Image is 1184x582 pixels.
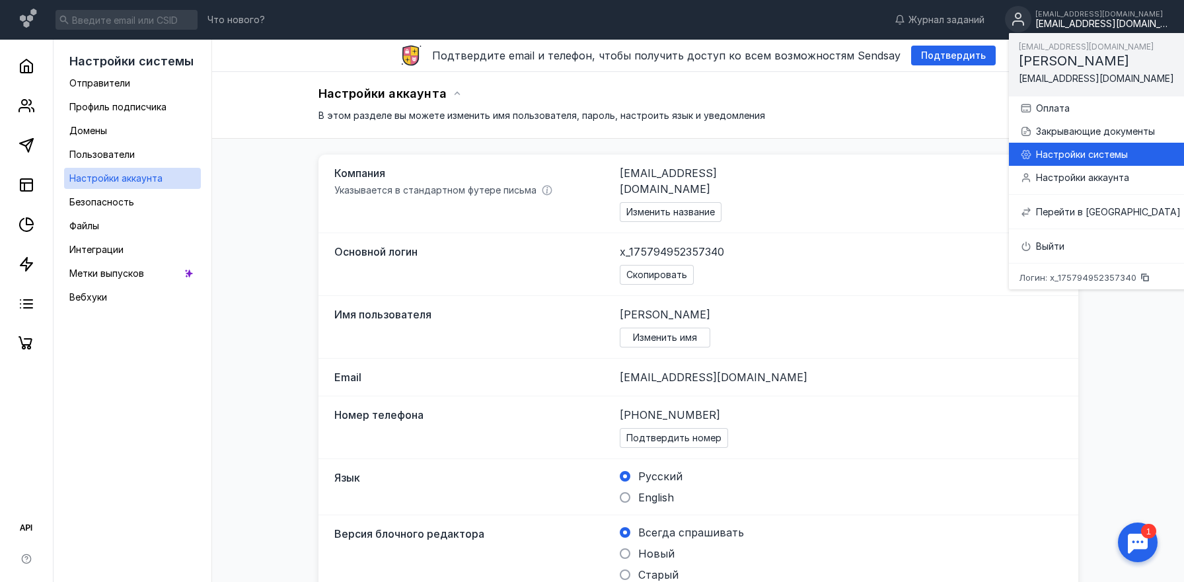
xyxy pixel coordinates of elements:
div: Настройки системы [1036,148,1181,161]
a: Отправители [64,73,201,94]
div: Оплата [1036,102,1181,115]
span: Изменить название [626,207,715,218]
span: Email [334,371,361,384]
span: Журнал заданий [908,13,984,26]
a: Домены [64,120,201,141]
span: Логин: x_175794952357340 [1019,273,1136,282]
a: Файлы [64,215,201,236]
span: [EMAIL_ADDRESS][DOMAIN_NAME] [1019,42,1154,52]
a: Интеграции [64,239,201,260]
span: Настройки аккаунта [318,87,447,100]
span: Язык [334,471,360,484]
span: Настройки системы [69,54,194,68]
span: Всегда спрашивать [638,526,744,539]
span: Указывается в стандартном футере письма [334,184,536,196]
span: Русский [638,470,683,483]
button: Подтвердить номер [620,428,728,448]
a: Настройки аккаунта [64,168,201,189]
span: Вебхуки [69,291,107,303]
span: Подтвердить [921,50,986,61]
span: English [638,491,674,504]
button: Изменить название [620,202,721,222]
span: [EMAIL_ADDRESS][DOMAIN_NAME] [620,371,807,384]
a: Безопасность [64,192,201,213]
span: Версия блочного редактора [334,527,484,540]
span: Подтвердите email и телефон, чтобы получить доступ ко всем возможностям Sendsay [432,49,901,62]
span: Пользователи [69,149,135,160]
div: 1 [30,8,45,22]
span: [PERSON_NAME] [1019,53,1129,69]
span: x_175794952357340 [620,244,724,260]
div: Перейти в [GEOGRAPHIC_DATA] [1036,205,1181,219]
div: Закрывающие документы [1036,125,1181,138]
button: Подтвердить [911,46,996,65]
span: Интеграции [69,244,124,255]
span: Подтвердить номер [626,433,721,444]
span: Настройки аккаунта [69,172,163,184]
a: Что нового? [201,15,272,24]
span: [EMAIL_ADDRESS][DOMAIN_NAME] [1019,73,1174,84]
div: [EMAIL_ADDRESS][DOMAIN_NAME] [1035,10,1167,18]
div: [EMAIL_ADDRESS][DOMAIN_NAME] [1035,18,1167,30]
span: Компания [334,166,385,180]
span: Что нового? [207,15,265,24]
button: Изменить имя [620,328,710,347]
span: [PERSON_NAME] [620,308,710,321]
span: Изменить имя [633,332,697,344]
div: Выйти [1036,240,1181,253]
span: [PHONE_NUMBER] [620,407,720,423]
span: Домены [69,125,107,136]
span: Номер телефона [334,408,424,421]
span: Новый [638,547,675,560]
span: Старый [638,568,679,581]
span: Метки выпусков [69,268,144,279]
span: Профиль подписчика [69,101,166,112]
span: В этом разделе вы можете изменить имя пользователя, пароль, настроить язык и уведомления [318,110,765,121]
a: Журнал заданий [888,13,991,26]
div: Настройки аккаунта [1036,171,1181,184]
span: Безопасность [69,196,134,207]
a: Вебхуки [64,287,201,308]
button: Скопировать [620,265,694,285]
span: Скопировать [626,270,687,281]
span: [EMAIL_ADDRESS][DOMAIN_NAME] [620,166,717,196]
span: Основной логин [334,245,418,258]
span: Имя пользователя [334,308,431,321]
span: Файлы [69,220,99,231]
span: Отправители [69,77,130,89]
a: Метки выпусков [64,263,201,284]
a: Пользователи [64,144,201,165]
a: Профиль подписчика [64,96,201,118]
input: Введите email или CSID [55,10,198,30]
